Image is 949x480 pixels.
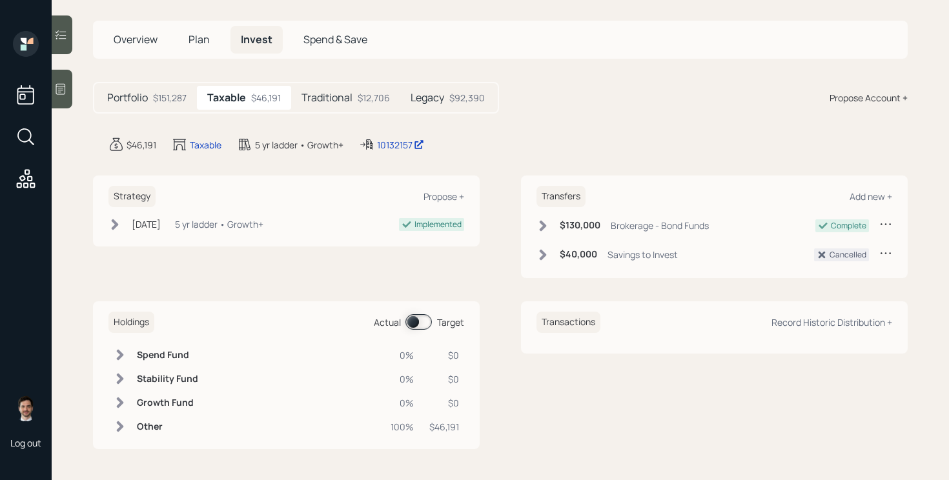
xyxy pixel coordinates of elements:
span: Spend & Save [303,32,367,46]
h5: Portfolio [107,92,148,104]
span: Plan [189,32,210,46]
div: Cancelled [830,249,866,261]
img: jonah-coleman-headshot.png [13,395,39,421]
div: Add new + [850,190,892,203]
span: Invest [241,32,272,46]
div: 100% [391,420,414,434]
div: 5 yr ladder • Growth+ [255,138,343,152]
div: $12,706 [358,91,390,105]
h6: Stability Fund [137,374,198,385]
div: 0% [391,396,414,410]
h6: Transactions [536,312,600,333]
h6: Holdings [108,312,154,333]
h6: Growth Fund [137,397,198,408]
div: Brokerage - Bond Funds [611,219,709,232]
div: $92,390 [449,91,485,105]
span: Overview [114,32,158,46]
div: $0 [429,396,459,410]
div: 0% [391,348,414,362]
div: 5 yr ladder • Growth+ [175,217,263,231]
div: $151,287 [153,91,187,105]
div: Target [437,315,464,329]
div: Actual [374,315,401,329]
div: Implemented [414,219,462,230]
h6: Transfers [536,186,586,207]
div: Log out [10,437,41,449]
div: $0 [429,372,459,386]
div: [DATE] [132,217,161,231]
div: 10132157 [377,138,424,152]
div: Complete [831,220,866,232]
div: $0 [429,348,459,362]
h6: Strategy [108,186,156,207]
div: 0% [391,372,414,386]
h5: Legacy [411,92,444,104]
h6: $40,000 [560,249,597,260]
div: $46,191 [127,138,156,152]
div: Propose + [423,190,464,203]
h6: Spend Fund [137,350,198,361]
div: Propose Account + [830,91,908,105]
div: $46,191 [429,420,459,434]
div: Record Historic Distribution + [771,316,892,328]
h5: Traditional [301,92,352,104]
div: Taxable [190,138,221,152]
div: $46,191 [251,91,281,105]
h6: Other [137,421,198,432]
h5: Taxable [207,92,246,104]
h6: $130,000 [560,220,600,231]
div: Savings to Invest [607,248,678,261]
